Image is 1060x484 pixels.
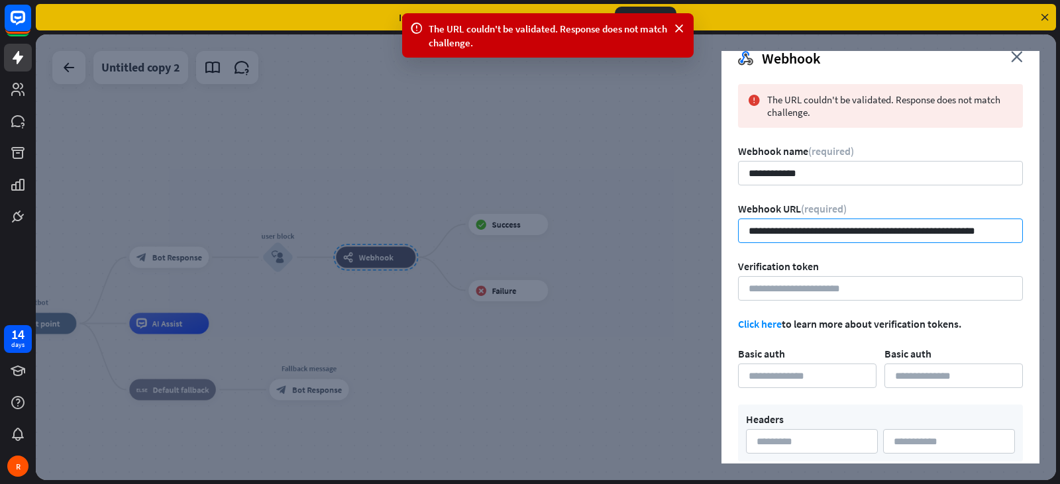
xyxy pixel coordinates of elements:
span: (required) [808,144,854,158]
i: close [1011,51,1023,62]
span: (required) [801,202,847,215]
span: Webhook name [738,144,854,158]
div: 14 [11,328,25,340]
span: Webhook URL [738,202,847,215]
i: error_warning [747,93,761,119]
span: The URL couldn't be validated. Response does not match challenge. [767,93,1014,119]
button: Open LiveChat chat widget [11,5,50,45]
div: days [11,340,25,350]
span: Webhook [762,49,820,68]
div: Install now [615,7,676,28]
span: Basic auth [738,347,785,360]
div: Install ChatBot to start automating your business [399,11,604,24]
span: to learn more about verification tokens. [738,317,961,330]
a: Click here [738,317,782,330]
span: Basic auth [884,347,931,360]
div: R [7,456,28,477]
span: Headers [746,412,784,426]
div: The URL couldn't be validated. Response does not match challenge. [429,22,667,50]
span: Verification token [738,260,819,273]
a: 14 days [4,325,32,353]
